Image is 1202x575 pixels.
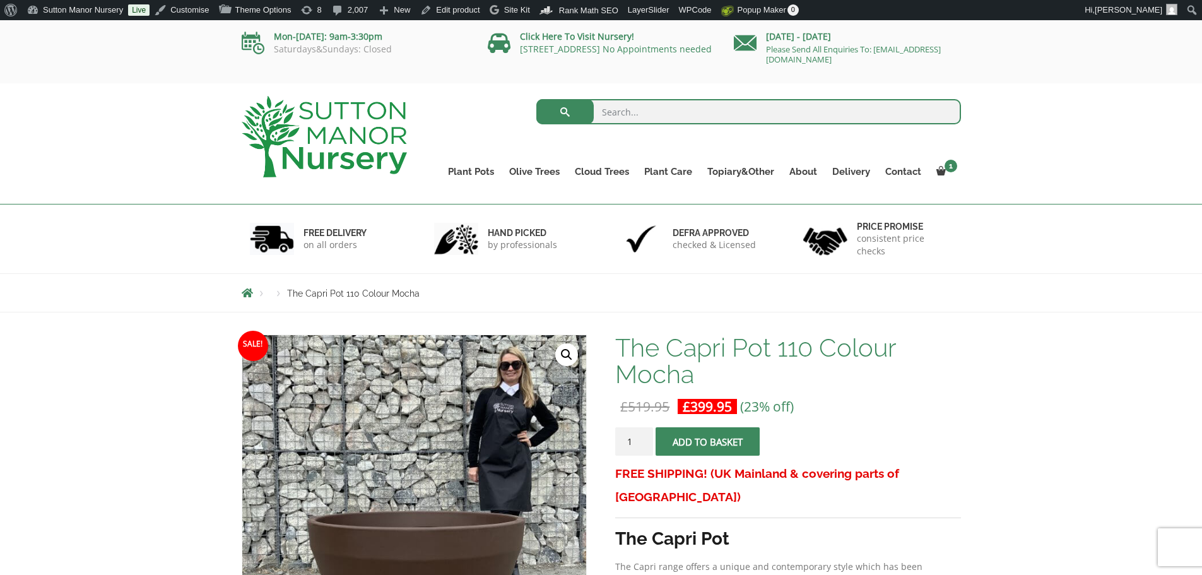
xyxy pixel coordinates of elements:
[242,44,469,54] p: Saturdays&Sundays: Closed
[520,30,634,42] a: Click Here To Visit Nursery!
[242,288,961,298] nav: Breadcrumbs
[857,221,953,232] h6: Price promise
[656,427,760,456] button: Add to basket
[567,163,637,181] a: Cloud Trees
[787,4,799,16] span: 0
[673,227,756,239] h6: Defra approved
[615,462,960,509] h3: FREE SHIPPING! (UK Mainland & covering parts of [GEOGRAPHIC_DATA])
[615,335,960,388] h1: The Capri Pot 110 Colour Mocha
[683,398,690,415] span: £
[878,163,929,181] a: Contact
[683,398,732,415] bdi: 399.95
[242,29,469,44] p: Mon-[DATE]: 9am-3:30pm
[700,163,782,181] a: Topiary&Other
[945,160,957,172] span: 1
[488,227,557,239] h6: hand picked
[555,343,578,366] a: View full-screen image gallery
[303,227,367,239] h6: FREE DELIVERY
[504,5,530,15] span: Site Kit
[303,239,367,251] p: on all orders
[620,398,669,415] bdi: 519.95
[734,29,961,44] p: [DATE] - [DATE]
[488,239,557,251] p: by professionals
[857,232,953,258] p: consistent price checks
[782,163,825,181] a: About
[520,43,712,55] a: [STREET_ADDRESS] No Appointments needed
[128,4,150,16] a: Live
[242,96,407,177] img: logo
[803,220,847,258] img: 4.jpg
[250,223,294,255] img: 1.jpg
[440,163,502,181] a: Plant Pots
[502,163,567,181] a: Olive Trees
[740,398,794,415] span: (23% off)
[620,398,628,415] span: £
[766,44,941,65] a: Please Send All Enquiries To: [EMAIL_ADDRESS][DOMAIN_NAME]
[238,331,268,361] span: Sale!
[673,239,756,251] p: checked & Licensed
[825,163,878,181] a: Delivery
[615,427,653,456] input: Product quantity
[559,6,618,15] span: Rank Math SEO
[1095,5,1162,15] span: [PERSON_NAME]
[637,163,700,181] a: Plant Care
[287,288,420,299] span: The Capri Pot 110 Colour Mocha
[536,99,961,124] input: Search...
[434,223,478,255] img: 2.jpg
[929,163,961,181] a: 1
[619,223,663,255] img: 3.jpg
[615,528,729,549] strong: The Capri Pot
